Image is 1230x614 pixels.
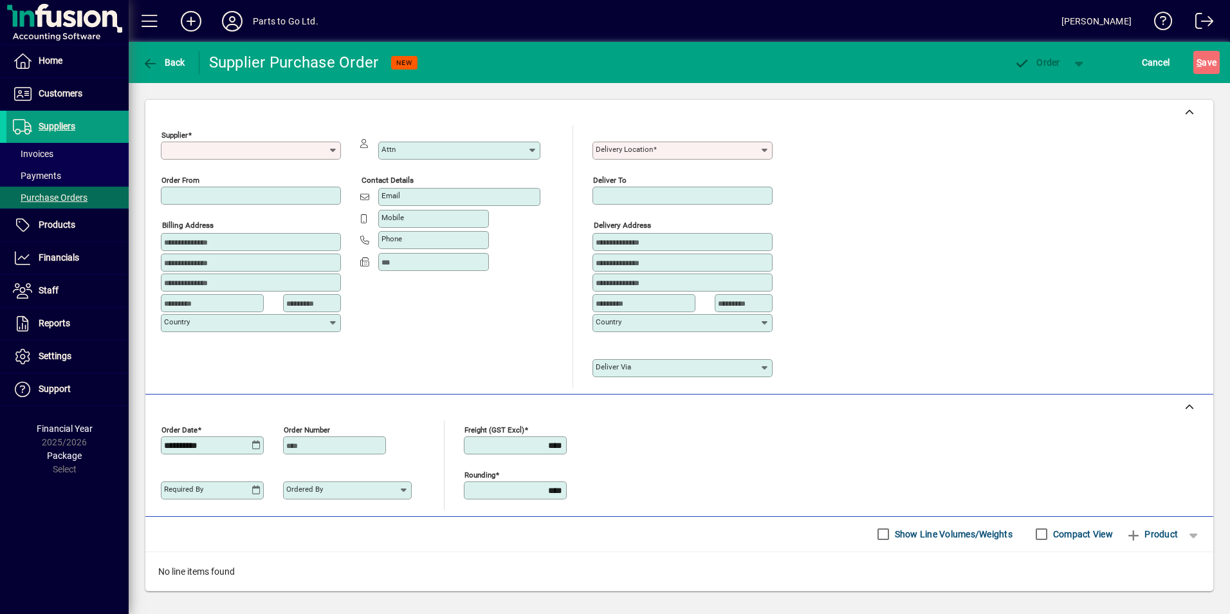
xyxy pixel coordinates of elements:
span: Support [39,384,71,394]
mat-label: Order date [161,425,197,434]
mat-label: Attn [381,145,396,154]
a: Customers [6,78,129,110]
button: Save [1193,51,1220,74]
span: Invoices [13,149,53,159]
span: Settings [39,351,71,361]
span: Financials [39,252,79,263]
span: Reports [39,318,70,328]
a: Support [6,373,129,405]
a: Logout [1186,3,1214,44]
span: Back [142,57,185,68]
span: Purchase Orders [13,192,87,203]
span: Order [1014,57,1060,68]
label: Compact View [1051,528,1113,541]
button: Back [139,51,188,74]
button: Order [1008,51,1067,74]
a: Reports [6,308,129,340]
a: Invoices [6,143,129,165]
button: Cancel [1139,51,1173,74]
mat-label: Phone [381,234,402,243]
div: No line items found [145,552,1213,591]
a: Products [6,209,129,241]
span: NEW [396,59,412,67]
mat-label: Order from [161,176,199,185]
mat-label: Rounding [464,470,495,479]
span: Suppliers [39,121,75,131]
span: Payments [13,171,61,181]
mat-label: Country [164,317,190,326]
span: Cancel [1142,52,1170,73]
span: Products [39,219,75,230]
mat-label: Order number [284,425,330,434]
span: Staff [39,285,59,295]
span: S [1197,57,1202,68]
mat-label: Deliver via [596,362,631,371]
mat-label: Email [381,191,400,200]
button: Profile [212,10,253,33]
mat-label: Supplier [161,131,188,140]
a: Home [6,45,129,77]
mat-label: Delivery Location [596,145,653,154]
div: Parts to Go Ltd. [253,11,318,32]
span: Customers [39,88,82,98]
mat-label: Deliver To [593,176,627,185]
a: Financials [6,242,129,274]
span: Home [39,55,62,66]
mat-label: Required by [164,485,203,494]
mat-label: Country [596,317,621,326]
app-page-header-button: Back [129,51,199,74]
a: Staff [6,275,129,307]
label: Show Line Volumes/Weights [892,528,1013,541]
mat-label: Freight (GST excl) [464,425,524,434]
mat-label: Mobile [381,213,404,222]
a: Payments [6,165,129,187]
div: [PERSON_NAME] [1061,11,1132,32]
mat-label: Ordered by [286,485,323,494]
a: Purchase Orders [6,187,129,209]
span: ave [1197,52,1216,73]
a: Settings [6,340,129,373]
div: Supplier Purchase Order [209,52,379,73]
span: Package [47,451,82,461]
span: Financial Year [37,423,93,434]
button: Add [170,10,212,33]
a: Knowledge Base [1144,3,1173,44]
